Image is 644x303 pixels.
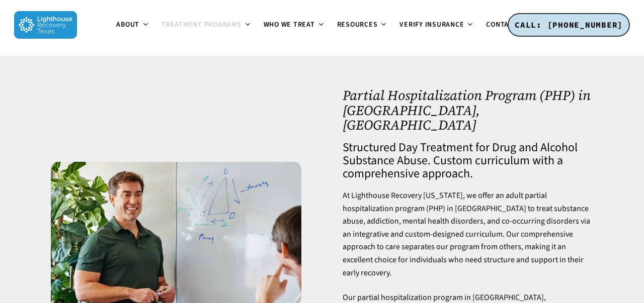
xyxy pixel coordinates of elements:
a: Resources [331,21,394,29]
span: CALL: [PHONE_NUMBER] [515,20,623,30]
a: CALL: [PHONE_NUMBER] [508,13,630,37]
span: Resources [337,20,378,30]
span: Treatment Programs [162,20,242,30]
span: About [116,20,139,30]
a: Who We Treat [258,21,331,29]
p: At Lighthouse Recovery [US_STATE], we offer an adult partial hospitalization program (PHP) in [GE... [343,189,593,291]
h4: Structured Day Treatment for Drug and Alcohol Substance Abuse. Custom curriculum with a comprehen... [343,141,593,180]
img: Lighthouse Recovery Texas [14,11,77,39]
span: Verify Insurance [399,20,464,30]
span: Contact [486,20,517,30]
a: Treatment Programs [155,21,258,29]
a: Contact [480,21,533,29]
h1: Partial Hospitalization Program (PHP) in [GEOGRAPHIC_DATA], [GEOGRAPHIC_DATA] [343,88,593,133]
a: About [110,21,155,29]
span: Who We Treat [264,20,315,30]
a: Verify Insurance [393,21,480,29]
